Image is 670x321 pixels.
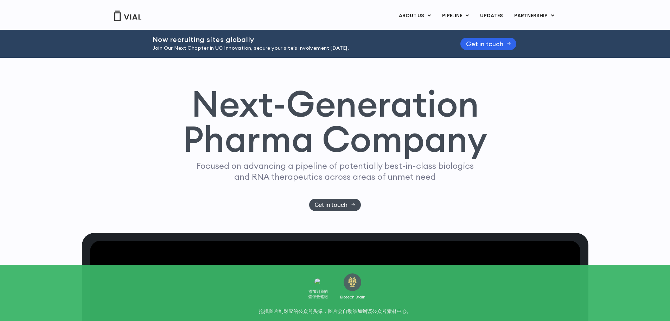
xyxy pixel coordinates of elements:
[436,10,474,22] a: PIPELINEMenu Toggle
[152,44,443,52] p: Join Our Next Chapter in UC Innovation, secure your site’s involvement [DATE].
[466,41,503,47] span: Get in touch
[183,86,487,157] h1: Next-Generation Pharma Company
[309,199,361,211] a: Get in touch
[152,36,443,43] h2: Now recruiting sites globally
[193,160,477,182] p: Focused on advancing a pipeline of potentially best-in-class biologics and RNA therapeutics acros...
[114,11,142,21] img: Vial Logo
[474,10,508,22] a: UPDATES
[315,202,347,208] span: Get in touch
[393,10,436,22] a: ABOUT USMenu Toggle
[509,10,560,22] a: PARTNERSHIPMenu Toggle
[460,38,517,50] a: Get in touch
